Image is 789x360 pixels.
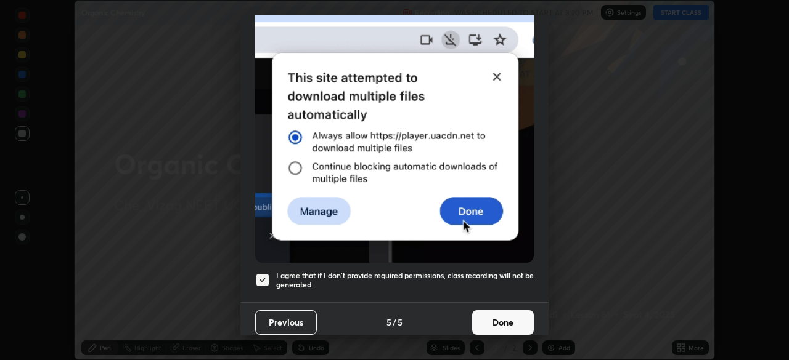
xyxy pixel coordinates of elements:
[398,316,403,329] h4: 5
[393,316,396,329] h4: /
[472,310,534,335] button: Done
[386,316,391,329] h4: 5
[276,271,534,290] h5: I agree that if I don't provide required permissions, class recording will not be generated
[255,310,317,335] button: Previous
